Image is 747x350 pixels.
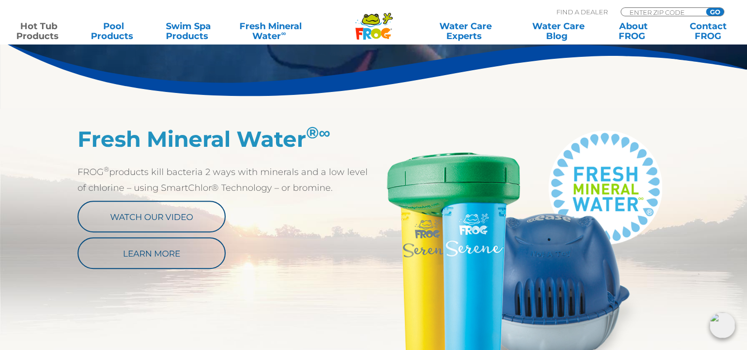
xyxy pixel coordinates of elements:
a: Water CareBlog [529,21,588,41]
h2: Fresh Mineral Water [78,126,374,152]
p: FROG products kill bacteria 2 ways with minerals and a low level of chlorine – using SmartChlor® ... [78,164,374,196]
em: ∞ [319,123,331,142]
img: openIcon [709,312,735,338]
a: Water CareExperts [418,21,512,41]
a: Fresh MineralWater∞ [235,21,307,41]
a: Watch Our Video [78,201,226,232]
input: GO [706,8,724,16]
input: Zip Code Form [629,8,695,16]
a: ContactFROG [679,21,737,41]
sup: ∞ [281,29,286,37]
a: Learn More [78,237,226,269]
a: AboutFROG [604,21,663,41]
sup: ® [104,165,109,173]
a: Swim SpaProducts [159,21,218,41]
p: Find A Dealer [556,7,608,16]
sup: ® [306,123,331,142]
a: PoolProducts [85,21,143,41]
a: Hot TubProducts [10,21,68,41]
